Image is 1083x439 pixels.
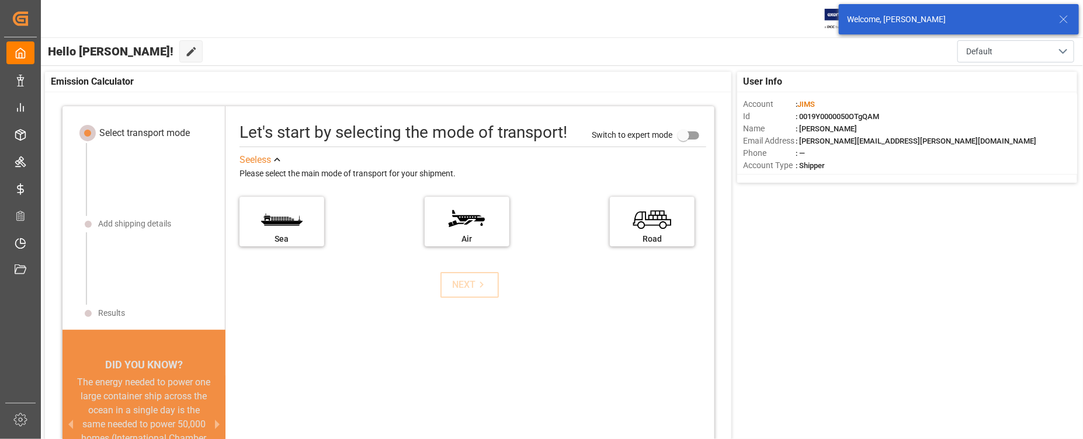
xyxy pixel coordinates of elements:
[743,75,782,89] span: User Info
[796,100,815,109] span: :
[452,278,488,292] div: NEXT
[239,167,706,181] div: Please select the main mode of transport for your shipment.
[825,9,865,29] img: Exertis%20JAM%20-%20Email%20Logo.jpg_1722504956.jpg
[796,124,857,133] span: : [PERSON_NAME]
[616,233,689,245] div: Road
[51,75,134,89] span: Emission Calculator
[743,147,796,159] span: Phone
[440,272,499,298] button: NEXT
[98,307,125,319] div: Results
[743,135,796,147] span: Email Address
[847,13,1048,26] div: Welcome, [PERSON_NAME]
[48,40,173,62] span: Hello [PERSON_NAME]!
[743,98,796,110] span: Account
[239,153,271,167] div: See less
[743,123,796,135] span: Name
[797,100,815,109] span: JIMS
[431,233,504,245] div: Air
[63,354,225,375] div: DID YOU KNOW?
[239,120,567,145] div: Let's start by selecting the mode of transport!
[796,149,805,158] span: : —
[966,46,992,58] span: Default
[743,159,796,172] span: Account Type
[743,110,796,123] span: Id
[796,137,1036,145] span: : [PERSON_NAME][EMAIL_ADDRESS][PERSON_NAME][DOMAIN_NAME]
[245,233,318,245] div: Sea
[796,161,825,170] span: : Shipper
[796,112,879,121] span: : 0019Y0000050OTgQAM
[99,126,190,140] div: Select transport mode
[592,130,672,140] span: Switch to expert mode
[98,218,171,230] div: Add shipping details
[957,40,1074,62] button: open menu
